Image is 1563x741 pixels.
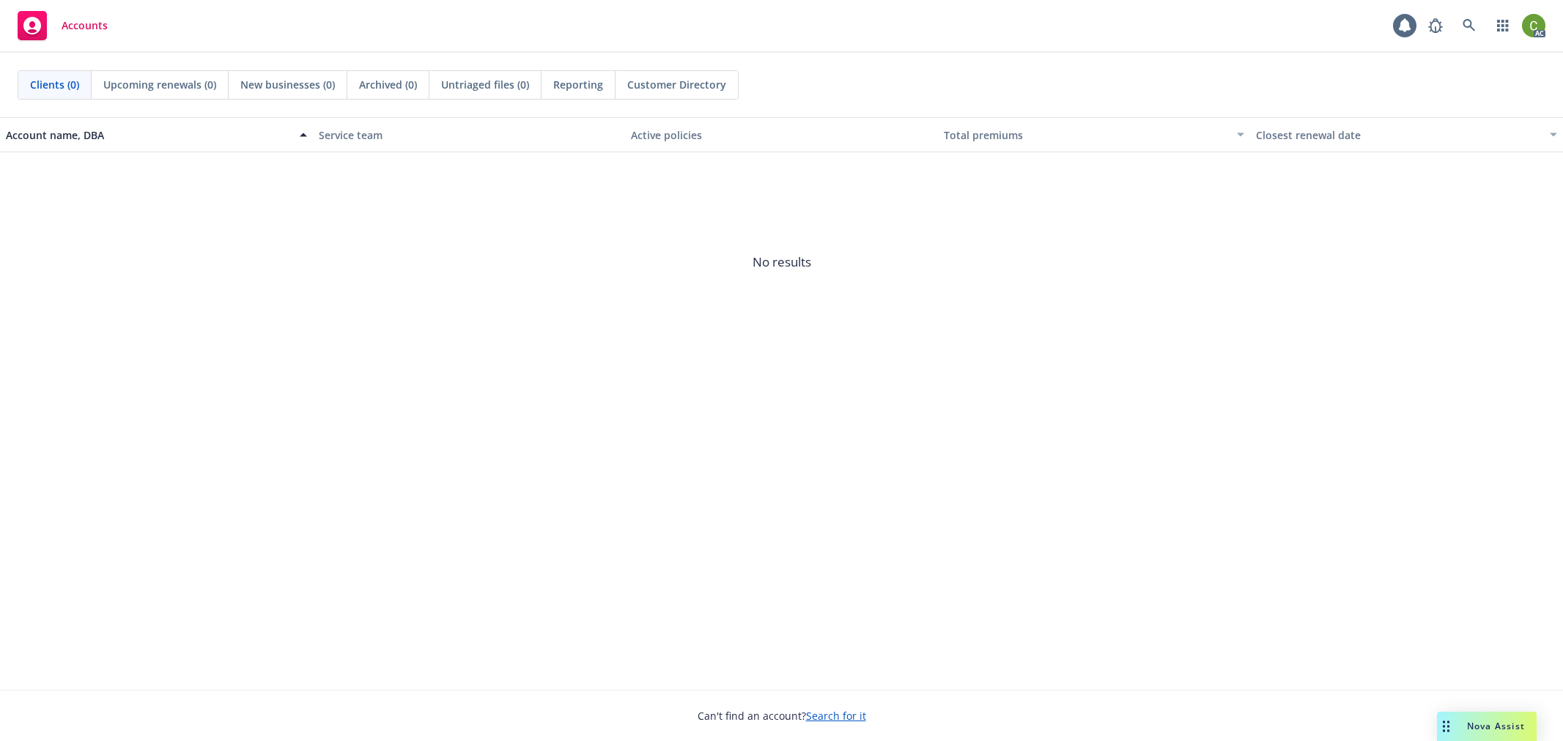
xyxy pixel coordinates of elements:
[62,20,108,31] span: Accounts
[631,127,932,143] div: Active policies
[1522,14,1545,37] img: photo
[627,77,726,92] span: Customer Directory
[553,77,603,92] span: Reporting
[938,117,1251,152] button: Total premiums
[12,5,114,46] a: Accounts
[1250,117,1563,152] button: Closest renewal date
[698,708,866,723] span: Can't find an account?
[1256,127,1541,143] div: Closest renewal date
[319,127,620,143] div: Service team
[359,77,417,92] span: Archived (0)
[30,77,79,92] span: Clients (0)
[1437,712,1455,741] div: Drag to move
[944,127,1229,143] div: Total premiums
[441,77,529,92] span: Untriaged files (0)
[313,117,626,152] button: Service team
[6,127,291,143] div: Account name, DBA
[1455,11,1484,40] a: Search
[806,709,866,723] a: Search for it
[240,77,335,92] span: New businesses (0)
[1488,11,1518,40] a: Switch app
[1421,11,1450,40] a: Report a Bug
[625,117,938,152] button: Active policies
[103,77,216,92] span: Upcoming renewals (0)
[1437,712,1537,741] button: Nova Assist
[1467,720,1525,732] span: Nova Assist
